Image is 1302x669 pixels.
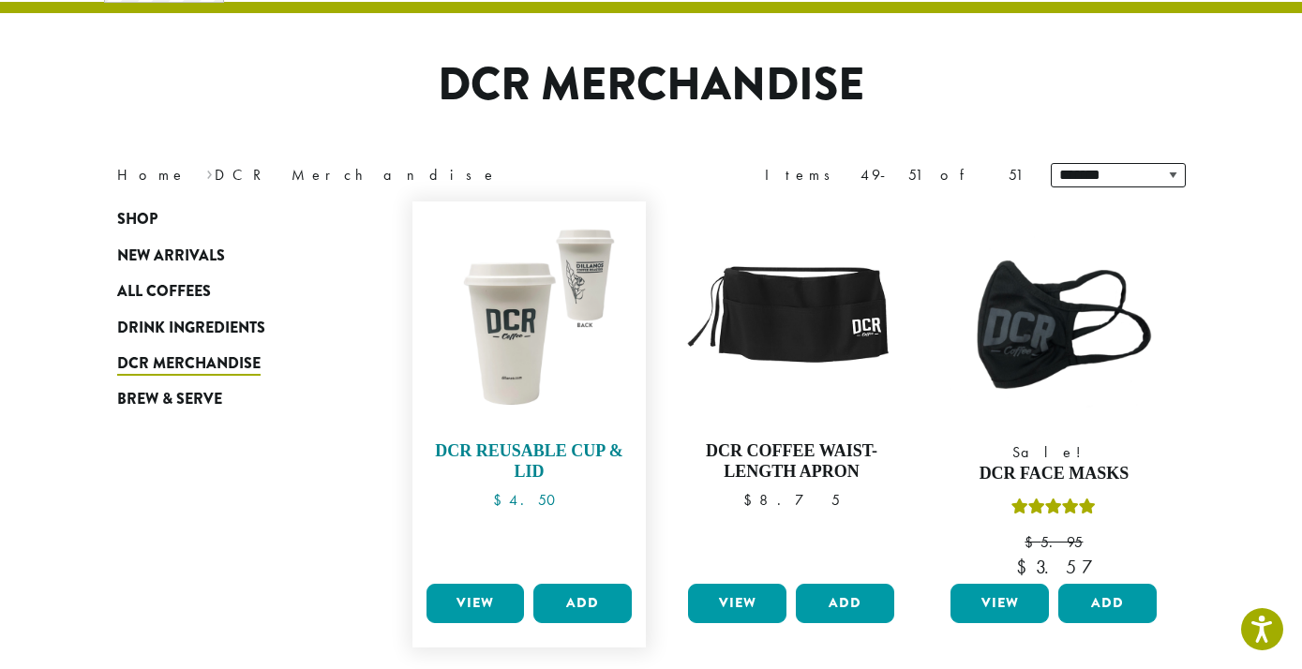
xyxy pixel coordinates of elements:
[117,208,157,231] span: Shop
[533,584,632,623] button: Add
[1011,496,1096,524] div: Rated 5.00 out of 5
[422,211,637,576] a: DCR Reusable Cup & Lid $4.50
[422,441,637,482] h4: DCR Reusable Cup & Lid
[117,352,261,376] span: DCR Merchandise
[1016,555,1092,579] bdi: 3.57
[117,317,265,340] span: Drink Ingredients
[1025,532,1040,552] span: $
[117,164,623,186] nav: Breadcrumb
[117,165,187,185] a: Home
[117,238,342,274] a: New Arrivals
[493,490,564,510] bdi: 4.50
[421,211,636,426] img: LO1212.01.png
[946,464,1161,484] h4: DCR Face Masks
[427,584,525,623] a: View
[117,201,342,237] a: Shop
[950,584,1049,623] a: View
[117,381,342,417] a: Brew & Serve
[688,584,786,623] a: View
[117,280,211,304] span: All Coffees
[743,490,840,510] bdi: 8.75
[796,584,894,623] button: Add
[765,164,1023,186] div: Items 49-51 of 51
[117,245,225,268] span: New Arrivals
[1058,584,1157,623] button: Add
[946,211,1161,426] img: Mask_WhiteBackground-300x300.png
[946,441,1161,464] span: Sale!
[117,274,342,309] a: All Coffees
[683,211,899,576] a: DCR Coffee Waist-Length Apron $8.75
[117,388,222,411] span: Brew & Serve
[1025,532,1083,552] bdi: 5.95
[103,58,1200,112] h1: DCR Merchandise
[117,309,342,345] a: Drink Ingredients
[743,490,759,510] span: $
[683,441,899,482] h4: DCR Coffee Waist-Length Apron
[946,211,1161,576] a: Sale! DCR Face MasksRated 5.00 out of 5 $5.95
[683,211,899,426] img: LO2858.01.png
[493,490,509,510] span: $
[1016,555,1036,579] span: $
[206,157,213,186] span: ›
[117,346,342,381] a: DCR Merchandise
